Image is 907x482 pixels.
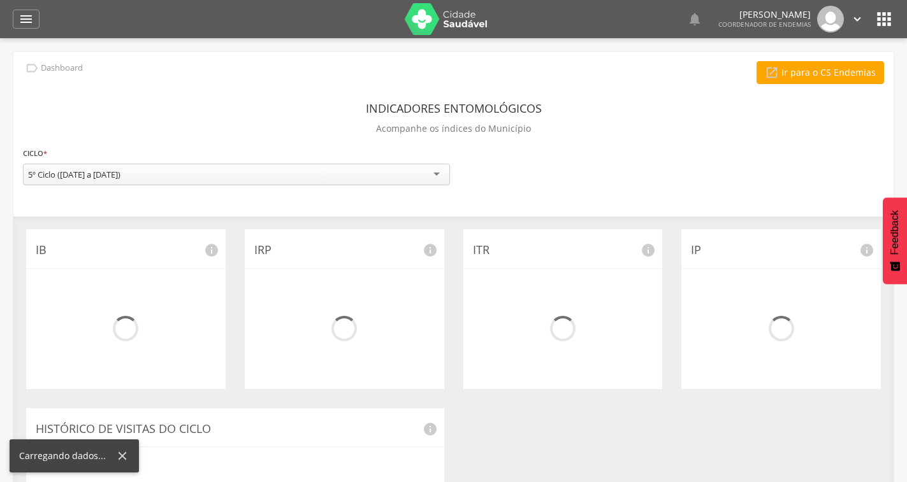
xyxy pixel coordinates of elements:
[757,61,884,84] a: Ir para o CS Endemias
[376,120,531,138] p: Acompanhe os índices do Município
[874,9,894,29] i: 
[366,97,542,120] header: Indicadores Entomológicos
[204,243,219,258] i: info
[254,242,435,259] p: IRP
[883,197,907,284] button: Feedback - Mostrar pesquisa
[25,61,39,75] i: 
[850,6,864,32] a: 
[423,243,438,258] i: info
[718,20,811,29] span: Coordenador de Endemias
[36,421,435,437] p: Histórico de Visitas do Ciclo
[36,242,216,259] p: IB
[687,11,702,27] i: 
[41,63,83,73] p: Dashboard
[889,210,901,255] span: Feedback
[473,242,653,259] p: ITR
[28,169,120,180] div: 5º Ciclo ([DATE] a [DATE])
[23,146,47,160] label: Ciclo
[19,450,115,462] div: Carregando dados...
[641,243,656,258] i: info
[18,11,34,27] i: 
[423,422,438,437] i: info
[765,66,779,80] i: 
[859,243,874,258] i: info
[13,10,40,29] a: 
[718,10,811,19] p: [PERSON_NAME]
[850,12,864,26] i: 
[691,242,871,259] p: IP
[687,6,702,32] a: 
